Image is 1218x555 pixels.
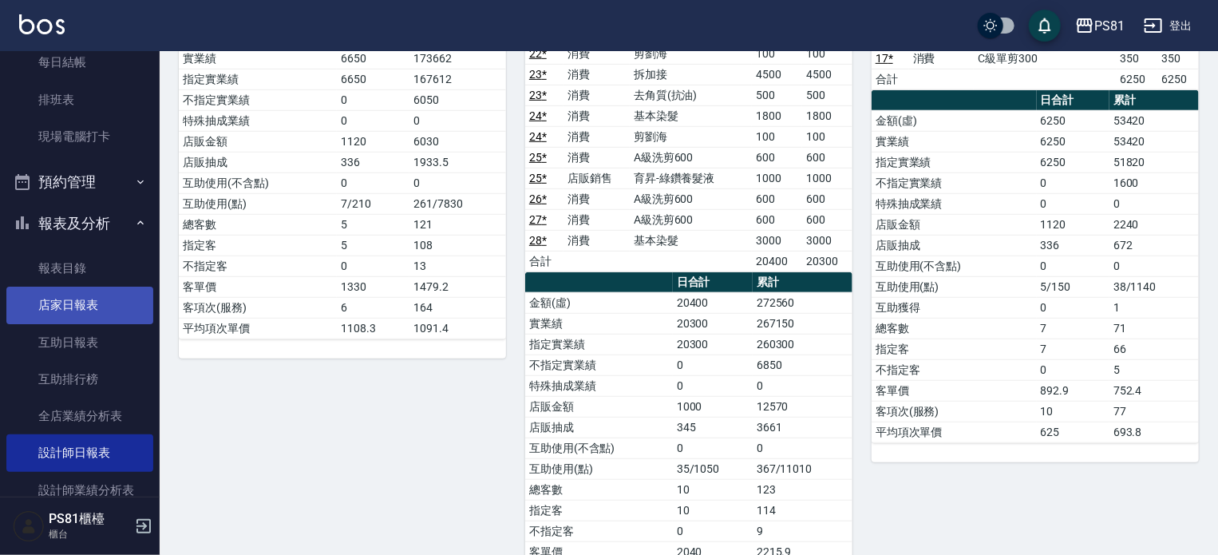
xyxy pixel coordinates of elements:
[753,396,852,417] td: 12570
[872,235,1037,256] td: 店販抽成
[1037,110,1109,131] td: 6250
[525,251,564,272] td: 合計
[752,230,802,251] td: 3000
[179,69,337,89] td: 指定實業績
[673,355,753,375] td: 0
[753,313,852,334] td: 267150
[525,438,673,458] td: 互助使用(不含點)
[564,105,630,126] td: 消費
[752,126,802,147] td: 100
[802,105,852,126] td: 1800
[409,318,506,339] td: 1091.4
[49,511,130,527] h5: PS81櫃檯
[179,276,337,297] td: 客單價
[49,527,130,541] p: 櫃台
[872,214,1037,235] td: 店販金額
[1109,256,1199,276] td: 0
[673,479,753,500] td: 10
[1094,16,1125,36] div: PS81
[564,85,630,105] td: 消費
[872,90,1199,443] table: a dense table
[564,230,630,251] td: 消費
[525,334,673,355] td: 指定實業績
[409,235,506,256] td: 108
[179,131,337,152] td: 店販金額
[6,287,153,323] a: 店家日報表
[179,297,337,318] td: 客項次(服務)
[872,422,1037,442] td: 平均項次單價
[673,521,753,541] td: 0
[872,152,1037,172] td: 指定實業績
[630,64,752,85] td: 拆加接
[6,203,153,244] button: 報表及分析
[1029,10,1061,42] button: save
[564,147,630,168] td: 消費
[409,152,506,172] td: 1933.5
[909,48,974,69] td: 消費
[630,126,752,147] td: 剪劉海
[752,188,802,209] td: 600
[630,147,752,168] td: A級洗剪600
[1037,235,1109,256] td: 336
[753,479,852,500] td: 123
[337,152,409,172] td: 336
[179,214,337,235] td: 總客數
[753,438,852,458] td: 0
[752,85,802,105] td: 500
[6,434,153,471] a: 設計師日報表
[337,214,409,235] td: 5
[1037,380,1109,401] td: 892.9
[673,458,753,479] td: 35/1050
[872,297,1037,318] td: 互助獲得
[802,126,852,147] td: 100
[337,193,409,214] td: 7/210
[525,292,673,313] td: 金額(虛)
[630,105,752,126] td: 基本染髮
[179,152,337,172] td: 店販抽成
[752,64,802,85] td: 4500
[1037,318,1109,339] td: 7
[1109,152,1199,172] td: 51820
[1037,193,1109,214] td: 0
[753,292,852,313] td: 272560
[752,168,802,188] td: 1000
[6,398,153,434] a: 全店業績分析表
[1117,48,1158,69] td: 350
[525,458,673,479] td: 互助使用(點)
[1157,69,1199,89] td: 6250
[409,69,506,89] td: 167612
[753,417,852,438] td: 3661
[6,361,153,398] a: 互助排行榜
[409,131,506,152] td: 6030
[752,209,802,230] td: 600
[872,193,1037,214] td: 特殊抽成業績
[1137,11,1199,41] button: 登出
[409,89,506,110] td: 6050
[1037,359,1109,380] td: 0
[564,168,630,188] td: 店販銷售
[1109,380,1199,401] td: 752.4
[1109,193,1199,214] td: 0
[630,209,752,230] td: A級洗剪600
[1037,276,1109,297] td: 5/150
[525,396,673,417] td: 店販金額
[179,89,337,110] td: 不指定實業績
[872,110,1037,131] td: 金額(虛)
[802,85,852,105] td: 500
[1037,339,1109,359] td: 7
[753,458,852,479] td: 367/11010
[6,118,153,155] a: 現場電腦打卡
[337,48,409,69] td: 6650
[802,168,852,188] td: 1000
[179,235,337,256] td: 指定客
[1109,297,1199,318] td: 1
[6,250,153,287] a: 報表目錄
[872,401,1037,422] td: 客項次(服務)
[1109,318,1199,339] td: 71
[1157,48,1199,69] td: 350
[673,292,753,313] td: 20400
[179,7,506,339] table: a dense table
[337,256,409,276] td: 0
[564,126,630,147] td: 消費
[179,256,337,276] td: 不指定客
